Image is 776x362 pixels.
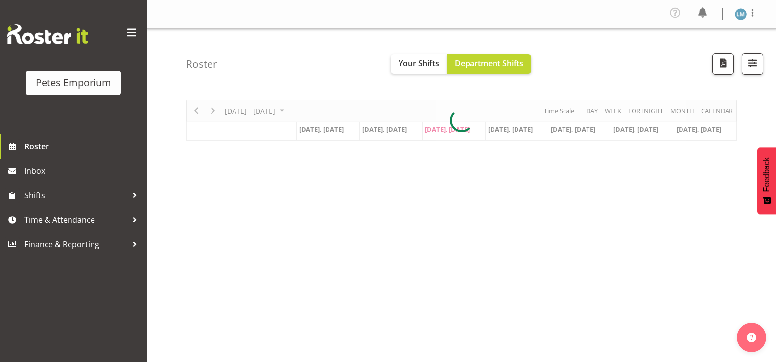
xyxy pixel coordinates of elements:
span: Finance & Reporting [24,237,127,252]
img: help-xxl-2.png [747,333,756,342]
span: Time & Attendance [24,213,127,227]
img: Rosterit website logo [7,24,88,44]
button: Feedback - Show survey [757,147,776,214]
button: Department Shifts [447,54,531,74]
span: Inbox [24,164,142,178]
span: Feedback [762,157,771,192]
span: Your Shifts [399,58,439,69]
button: Your Shifts [391,54,447,74]
img: lianne-morete5410.jpg [735,8,747,20]
button: Filter Shifts [742,53,763,75]
span: Shifts [24,188,127,203]
span: Department Shifts [455,58,523,69]
button: Download a PDF of the roster according to the set date range. [712,53,734,75]
h4: Roster [186,58,217,70]
div: Petes Emporium [36,75,111,90]
span: Roster [24,139,142,154]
